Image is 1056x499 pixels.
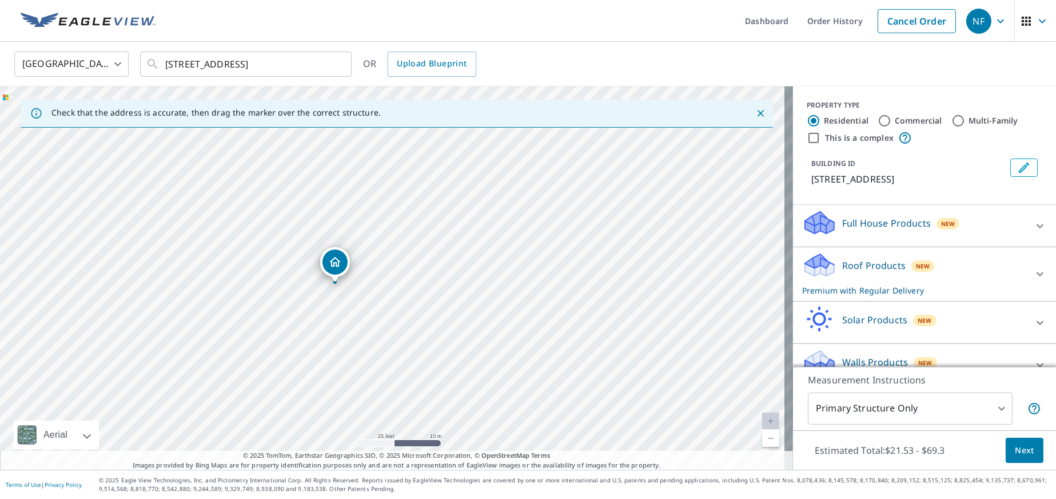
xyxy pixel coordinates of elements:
div: Aerial [14,421,99,449]
p: Estimated Total: $21.53 - $69.3 [806,438,954,463]
div: PROPERTY TYPE [807,100,1042,110]
p: Full House Products [842,216,931,230]
div: Dropped pin, building 1, Residential property, 1192 Cathedral Cir Madison, AL 35758 [320,247,350,283]
div: Solar ProductsNew [802,306,1047,339]
a: Upload Blueprint [388,52,476,77]
p: Premium with Regular Delivery [802,284,1026,296]
span: New [918,358,933,367]
span: New [941,219,955,228]
span: Upload Blueprint [397,57,467,71]
div: Primary Structure Only [808,393,1013,425]
label: Residential [824,115,868,126]
span: © 2025 TomTom, Earthstar Geographics SIO, © 2025 Microsoft Corporation, © [243,451,550,461]
div: [GEOGRAPHIC_DATA] [14,48,129,80]
button: Close [753,106,768,121]
span: New [916,262,930,271]
p: Solar Products [842,313,907,327]
a: Cancel Order [878,9,956,33]
label: Commercial [895,115,942,126]
a: OpenStreetMap [481,451,529,460]
p: Walls Products [842,355,908,369]
p: Check that the address is accurate, then drag the marker over the correct structure. [51,108,381,118]
div: Full House ProductsNew [802,209,1047,242]
p: © 2025 Eagle View Technologies, Inc. and Pictometry International Corp. All Rights Reserved. Repo... [99,476,1050,493]
p: Measurement Instructions [808,373,1041,387]
div: Walls ProductsNew [802,348,1047,381]
button: Next [1006,438,1043,464]
a: Terms of Use [6,481,41,489]
a: Terms [531,451,550,460]
a: Privacy Policy [45,481,82,489]
label: This is a complex [825,132,894,144]
img: EV Logo [21,13,156,30]
div: NF [966,9,991,34]
span: Next [1015,443,1034,458]
p: | [6,481,82,488]
div: Roof ProductsNewPremium with Regular Delivery [802,252,1047,296]
span: New [918,316,932,325]
a: Current Level 20, Zoom Out [762,430,779,447]
div: OR [363,52,476,77]
div: Aerial [40,421,71,449]
p: BUILDING ID [811,159,855,168]
p: [STREET_ADDRESS] [811,172,1006,186]
a: Current Level 20, Zoom In Disabled [762,413,779,430]
input: Search by address or latitude-longitude [165,48,328,80]
span: Your report will include only the primary structure on the property. For example, a detached gara... [1027,402,1041,415]
label: Multi-Family [969,115,1018,126]
p: Roof Products [842,259,906,272]
button: Edit building 1 [1010,159,1038,177]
